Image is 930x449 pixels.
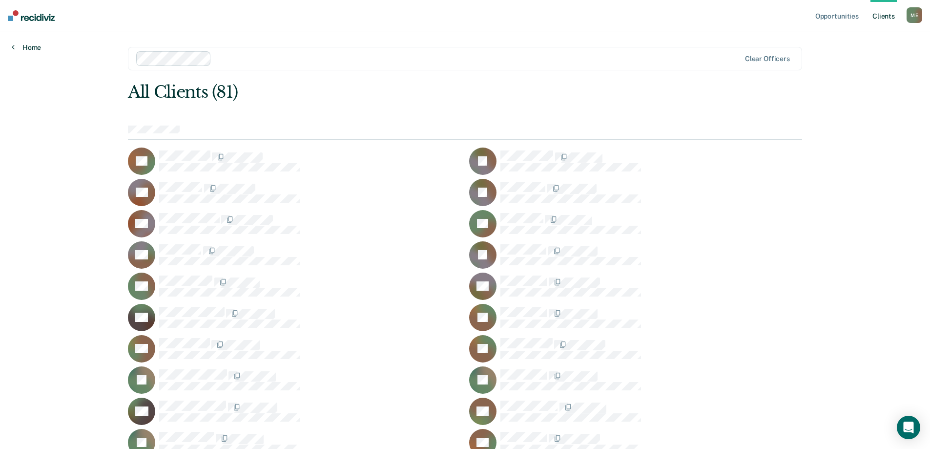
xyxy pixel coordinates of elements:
button: ME [907,7,922,23]
a: Home [12,43,41,52]
img: Recidiviz [8,10,55,21]
div: M E [907,7,922,23]
div: Clear officers [745,55,790,63]
div: All Clients (81) [128,82,667,102]
div: Open Intercom Messenger [897,416,920,439]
